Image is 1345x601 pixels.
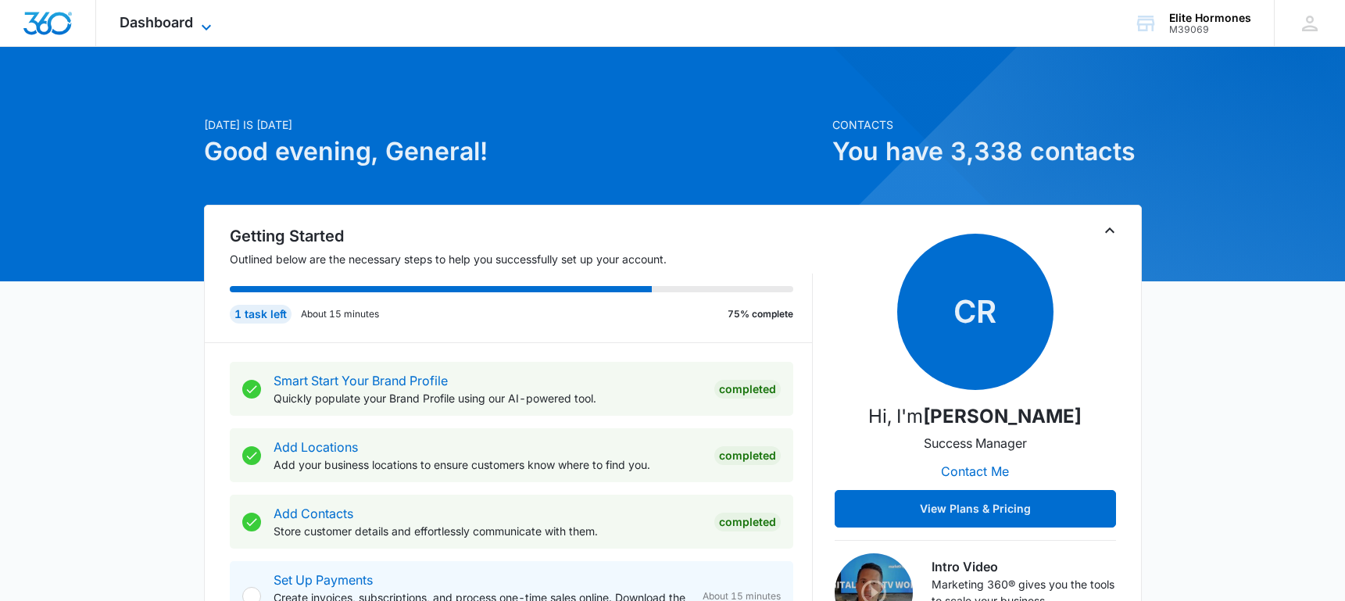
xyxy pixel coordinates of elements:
h3: Intro Video [932,557,1116,576]
div: Completed [714,446,781,465]
button: Toggle Collapse [1100,221,1119,240]
p: Add your business locations to ensure customers know where to find you. [274,456,702,473]
div: Completed [714,513,781,531]
span: Dashboard [120,14,193,30]
p: Contacts [832,116,1142,133]
a: Set Up Payments [274,572,373,588]
p: Hi, I'm [868,402,1082,431]
p: Store customer details and effortlessly communicate with them. [274,523,702,539]
p: Outlined below are the necessary steps to help you successfully set up your account. [230,251,813,267]
a: Smart Start Your Brand Profile [274,373,448,388]
p: 75% complete [728,307,793,321]
h2: Getting Started [230,224,813,248]
h1: You have 3,338 contacts [832,133,1142,170]
strong: [PERSON_NAME] [923,405,1082,427]
a: Add Locations [274,439,358,455]
h1: Good evening, General! [204,133,823,170]
div: 1 task left [230,305,292,324]
span: CR [897,234,1053,390]
button: Contact Me [925,453,1025,490]
p: Quickly populate your Brand Profile using our AI-powered tool. [274,390,702,406]
p: [DATE] is [DATE] [204,116,823,133]
p: About 15 minutes [301,307,379,321]
div: Completed [714,380,781,399]
div: account id [1169,24,1251,35]
div: account name [1169,12,1251,24]
button: View Plans & Pricing [835,490,1116,528]
p: Success Manager [924,434,1027,453]
a: Add Contacts [274,506,353,521]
